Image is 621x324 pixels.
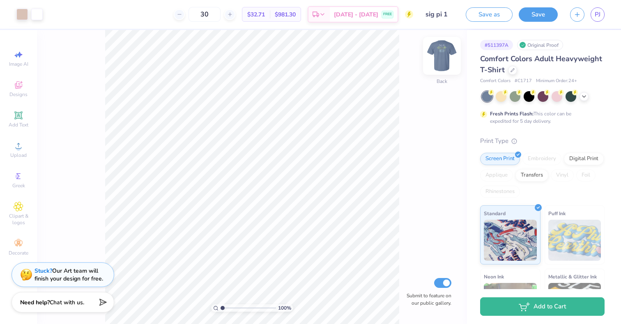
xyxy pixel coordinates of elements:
button: Add to Cart [480,297,605,316]
div: Vinyl [551,169,574,182]
span: 100 % [278,304,291,312]
span: FREE [383,11,392,17]
div: Print Type [480,136,605,146]
div: Our Art team will finish your design for free. [34,267,103,283]
div: Original Proof [517,40,563,50]
div: Rhinestones [480,186,520,198]
span: Add Text [9,122,28,128]
span: Upload [10,152,27,159]
span: $981.30 [275,10,296,19]
span: $32.71 [247,10,265,19]
a: PJ [591,7,605,22]
div: Digital Print [564,153,604,165]
div: This color can be expedited for 5 day delivery. [490,110,591,125]
span: Metallic & Glitter Ink [548,272,597,281]
div: Embroidery [522,153,561,165]
span: Comfort Colors [480,78,511,85]
span: Chat with us. [50,299,84,306]
span: Designs [9,91,28,98]
div: # 511397A [480,40,513,50]
div: Screen Print [480,153,520,165]
img: Standard [484,220,537,261]
button: Save [519,7,558,22]
button: Save as [466,7,513,22]
span: Clipart & logos [4,213,33,226]
strong: Fresh Prints Flash: [490,110,534,117]
div: Transfers [515,169,548,182]
div: Foil [576,169,596,182]
label: Submit to feature on our public gallery. [402,292,451,307]
span: [DATE] - [DATE] [334,10,378,19]
span: PJ [595,10,600,19]
input: – – [189,7,221,22]
div: Back [437,78,447,85]
input: Untitled Design [419,6,460,23]
span: Image AI [9,61,28,67]
span: Greek [12,182,25,189]
span: Comfort Colors Adult Heavyweight T-Shirt [480,54,602,75]
img: Puff Ink [548,220,601,261]
div: Applique [480,169,513,182]
span: Standard [484,209,506,218]
img: Metallic & Glitter Ink [548,283,601,324]
span: Decorate [9,250,28,256]
span: Puff Ink [548,209,566,218]
strong: Need help? [20,299,50,306]
img: Back [425,39,458,72]
span: Minimum Order: 24 + [536,78,577,85]
span: # C1717 [515,78,532,85]
img: Neon Ink [484,283,537,324]
strong: Stuck? [34,267,52,275]
span: Neon Ink [484,272,504,281]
